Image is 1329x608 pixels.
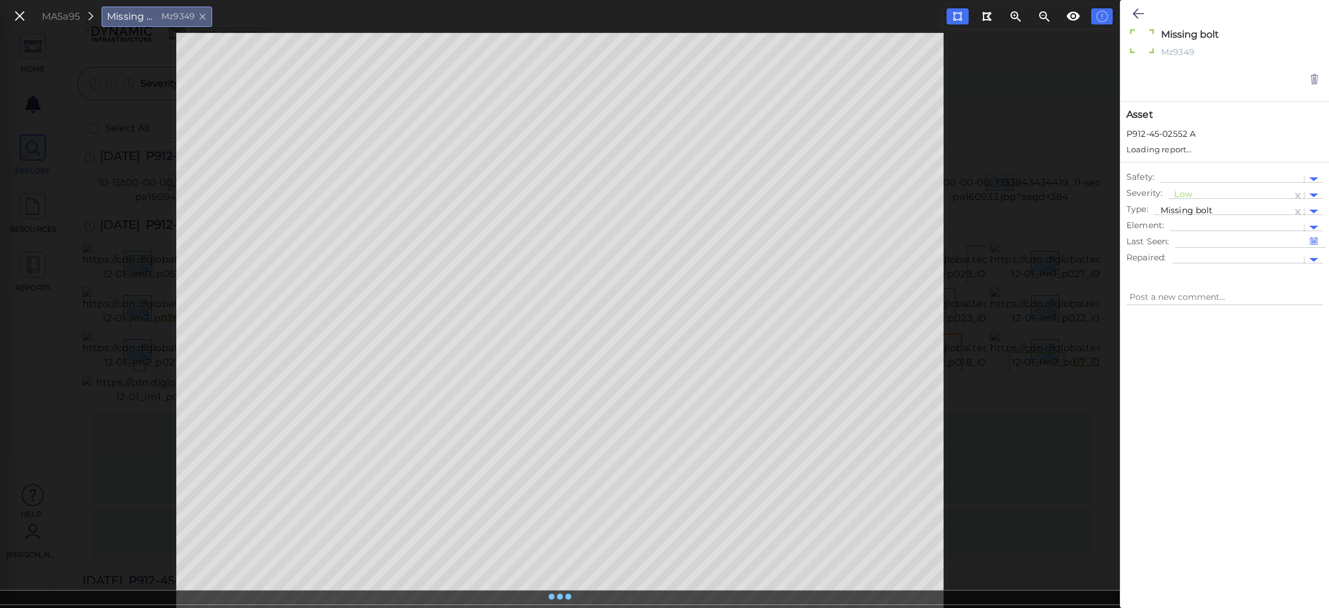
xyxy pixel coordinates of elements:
span: Safety : [1126,171,1155,183]
span: Type : [1126,203,1149,216]
span: Asset [1126,108,1323,122]
span: Missing bolt [107,10,158,24]
div: MA5a95 [42,10,80,24]
span: Mz9349 [161,10,195,23]
textarea: Missing bolt [1158,27,1282,41]
span: Missing bolt [1160,205,1213,216]
span: Last Seen : [1126,235,1169,248]
span: Loading report... [1126,145,1192,154]
span: Severity : [1126,187,1162,199]
span: Low [1174,189,1192,199]
span: P912-45-02552 A [1126,128,1196,140]
iframe: Chat [1278,554,1320,599]
div: Mz9349 [1158,46,1282,61]
span: Repaired : [1126,251,1166,264]
span: Element : [1126,219,1164,232]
